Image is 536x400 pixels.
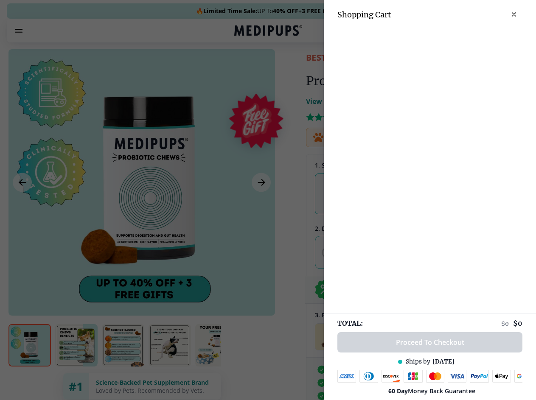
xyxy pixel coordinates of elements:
img: amex [337,370,356,383]
img: mastercard [426,370,445,383]
img: paypal [470,370,489,383]
strong: 60 Day [388,387,408,395]
img: visa [448,370,466,383]
span: Ships by [406,358,430,366]
img: apple [492,370,511,383]
button: close-cart [505,6,522,23]
span: $ 0 [513,319,522,327]
img: google [514,370,533,383]
img: discover [382,370,400,383]
span: [DATE] [432,358,455,366]
span: Money Back Guarantee [388,387,475,395]
span: TOTAL: [337,319,363,328]
span: $ 0 [501,320,509,327]
img: diners-club [359,370,378,383]
img: jcb [404,370,423,383]
h3: Shopping Cart [337,10,391,20]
